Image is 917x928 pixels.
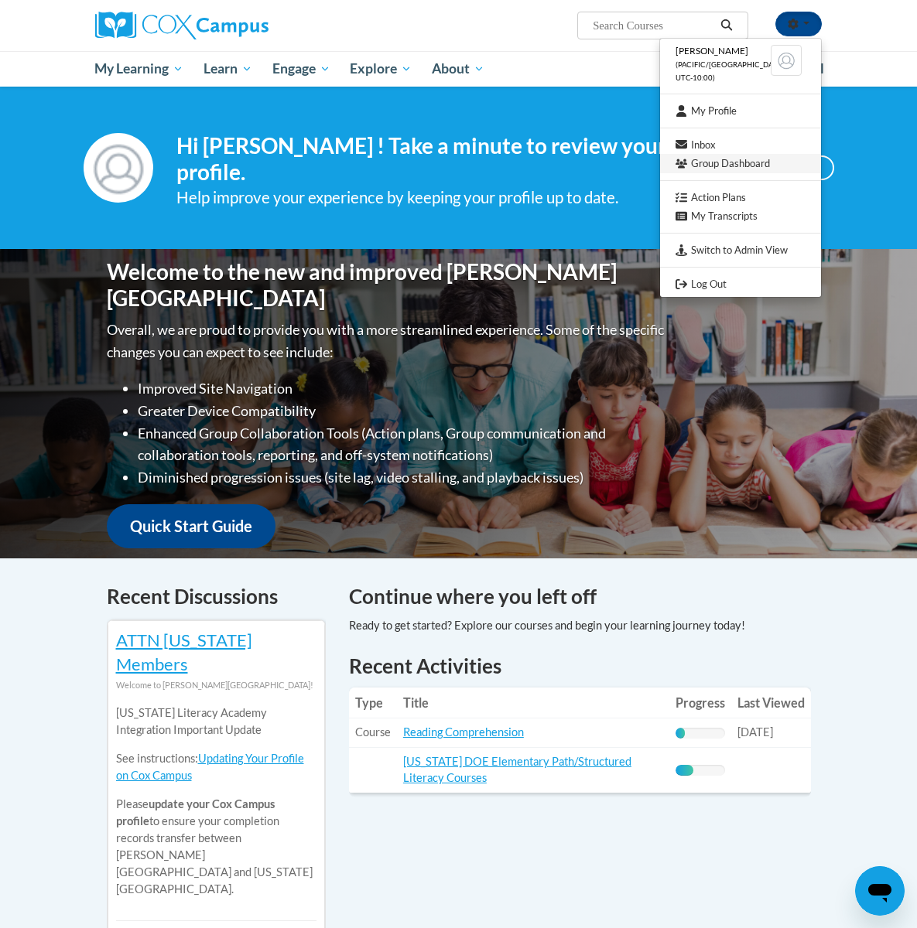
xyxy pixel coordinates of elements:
[107,319,668,363] p: Overall, we are proud to provide you with a more streamlined experience. Some of the specific cha...
[422,51,494,87] a: About
[660,241,821,260] a: Switch to Admin View
[355,725,391,739] span: Course
[340,51,422,87] a: Explore
[591,16,715,35] input: Search Courses
[107,582,326,612] h4: Recent Discussions
[176,133,715,185] h4: Hi [PERSON_NAME] ! Take a minute to review your profile.
[660,135,821,155] a: Inbox
[84,51,834,87] div: Main menu
[176,185,715,210] div: Help improve your experience by keeping your profile up to date.
[95,12,269,39] img: Cox Campus
[676,765,693,776] div: Progress, %
[138,466,668,489] li: Diminished progression issues (site lag, video stalling, and playback issues)
[660,101,821,121] a: My Profile
[676,60,783,82] span: (Pacific/[GEOGRAPHIC_DATA] UTC-10:00)
[660,188,821,207] a: Action Plans
[262,51,340,87] a: Engage
[660,154,821,173] a: Group Dashboard
[349,582,811,612] h4: Continue where you left off
[116,705,317,739] p: [US_STATE] Literacy Academy Integration Important Update
[95,12,322,39] a: Cox Campus
[107,504,275,548] a: Quick Start Guide
[349,687,397,718] th: Type
[116,752,304,782] a: Updating Your Profile on Cox Campus
[94,60,183,78] span: My Learning
[660,206,821,226] a: My Transcripts
[855,866,905,916] iframe: Button to launch messaging window
[715,16,738,35] button: Search
[138,377,668,400] li: Improved Site Navigation
[193,51,262,87] a: Learn
[775,12,822,36] button: Account Settings
[116,694,317,909] div: Please to ensure your completion records transfer between [PERSON_NAME][GEOGRAPHIC_DATA] and [US_...
[660,275,821,294] a: Logout
[669,687,731,718] th: Progress
[116,797,275,827] b: update your Cox Campus profile
[204,60,252,78] span: Learn
[731,687,811,718] th: Last Viewed
[116,677,317,694] div: Welcome to [PERSON_NAME][GEOGRAPHIC_DATA]!
[403,725,524,739] a: Reading Comprehension
[107,259,668,311] h1: Welcome to the new and improved [PERSON_NAME][GEOGRAPHIC_DATA]
[84,133,153,203] img: Profile Image
[349,652,811,680] h1: Recent Activities
[350,60,412,78] span: Explore
[676,45,748,56] span: [PERSON_NAME]
[676,728,686,739] div: Progress, %
[138,400,668,422] li: Greater Device Compatibility
[138,422,668,467] li: Enhanced Group Collaboration Tools (Action plans, Group communication and collaboration tools, re...
[403,755,631,784] a: [US_STATE] DOE Elementary Path/Structured Literacy Courses
[771,45,802,76] img: Learner Profile Avatar
[272,60,330,78] span: Engage
[116,629,252,674] a: ATTN [US_STATE] Members
[397,687,669,718] th: Title
[85,51,194,87] a: My Learning
[116,750,317,784] p: See instructions:
[432,60,484,78] span: About
[737,725,773,739] span: [DATE]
